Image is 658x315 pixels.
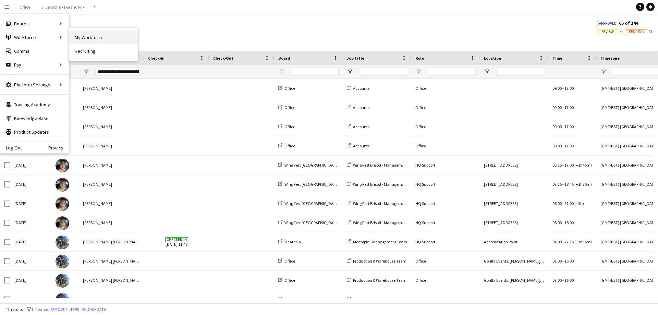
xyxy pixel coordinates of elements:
a: Training Academy [0,98,69,111]
div: [PERSON_NAME] [79,213,144,232]
span: (+1h45m) [574,162,592,168]
span: - [562,297,564,302]
span: 17:00 [564,143,574,148]
div: [PERSON_NAME] [79,79,144,98]
div: HQ Support [411,156,480,174]
span: 16:00 [564,258,574,264]
span: Check-Out [213,56,233,61]
div: Gorilla Events, [PERSON_NAME][GEOGRAPHIC_DATA], [GEOGRAPHIC_DATA], [GEOGRAPHIC_DATA] [480,271,548,290]
span: Production & Warehouse Team [353,297,406,302]
span: Wing Fest [GEOGRAPHIC_DATA] [284,201,339,206]
input: Role Filter Input [428,68,476,76]
span: 07:00 [552,278,562,283]
div: Workforce [0,31,69,44]
div: [PERSON_NAME] [79,136,144,155]
a: Product Updates [0,125,69,139]
a: Accounts [347,105,369,110]
button: Silverstone F1 Grand Prix [36,0,90,14]
input: Location Filter Input [496,68,544,76]
img: Connor Bowen [56,255,69,268]
span: Production & Warehouse Team [353,278,406,283]
span: 05:15 [552,162,562,168]
span: 22:15 [564,239,574,244]
a: Production & Warehouse Team [347,297,406,302]
span: Accounts [353,86,369,91]
span: 09:00 [552,143,562,148]
span: Board [278,56,290,61]
a: Wing Fest Bristol - Management Team [347,182,419,187]
span: 21:00 [564,201,574,206]
div: [PERSON_NAME] [PERSON_NAME] [79,232,144,251]
a: Office [278,105,295,110]
span: Job Title [347,56,364,61]
input: Board Filter Input [291,68,339,76]
span: Office [284,124,295,129]
span: Accounts [353,143,369,148]
span: 07:00 [552,297,562,302]
div: [DATE] [10,271,51,290]
span: 07:00 [552,258,562,264]
button: Open Filter Menu [278,69,284,75]
span: 1 filter set [31,307,49,312]
a: Wing Fest [GEOGRAPHIC_DATA] [278,220,339,225]
div: [PERSON_NAME] [79,117,144,136]
span: - [562,162,564,168]
div: HQ Support [411,194,480,213]
span: - [562,182,564,187]
span: - [562,124,564,129]
span: Accounts [353,105,369,110]
span: 16:00 [564,297,574,302]
div: [PERSON_NAME] [PERSON_NAME] [79,290,144,309]
a: Wing Fest [GEOGRAPHIC_DATA] [278,182,339,187]
span: 18:45 [564,182,574,187]
span: Office [284,297,295,302]
span: 72 [626,28,653,34]
a: Privacy [48,145,69,150]
span: Production & Warehouse Team [353,258,406,264]
span: 07:00 [552,239,562,244]
span: 16:00 [564,278,574,283]
span: 17:00 [564,124,574,129]
div: Office [411,290,480,309]
span: [DATE] 11:48 [148,232,205,251]
img: Clementine McIntosh [56,216,69,230]
a: Production & Warehouse Team [347,258,406,264]
div: Gorilla Events, [PERSON_NAME][GEOGRAPHIC_DATA], [GEOGRAPHIC_DATA], [GEOGRAPHIC_DATA] [480,252,548,270]
span: 09:00 [552,105,562,110]
span: Location [484,56,501,61]
a: Wing Fest [GEOGRAPHIC_DATA] [278,162,339,168]
div: Office [411,136,480,155]
a: Production & Warehouse Team [347,278,406,283]
span: Meatopia [284,239,301,244]
img: Connor Bowen [56,274,69,288]
div: [DATE] [10,213,51,232]
span: 17:00 [564,86,574,91]
div: [PERSON_NAME] [PERSON_NAME] [79,252,144,270]
div: Boards [0,17,69,31]
button: Remove filters [49,306,80,313]
span: Office [284,258,295,264]
span: (+3h) [574,201,584,206]
div: [STREET_ADDRESS] [480,194,548,213]
a: Comms [0,44,69,58]
div: [DATE] [10,232,51,251]
span: 17:00 [564,105,574,110]
div: [STREET_ADDRESS] [480,175,548,194]
div: [PERSON_NAME] [79,175,144,194]
div: Platform Settings [0,78,69,92]
div: [DATE] [10,290,51,309]
input: Job Title Filter Input [359,68,407,76]
span: 17:00 [564,162,574,168]
div: [PERSON_NAME] [79,194,144,213]
div: Office [411,252,480,270]
div: Office [411,98,480,117]
div: Office [411,117,480,136]
div: HQ Support [411,232,480,251]
div: [DATE] [10,175,51,194]
div: [DATE] [10,156,51,174]
span: - [562,258,564,264]
img: Connor Bowen [56,293,69,307]
a: Accounts [347,143,369,148]
span: Office [284,86,295,91]
span: Wing Fest [GEOGRAPHIC_DATA] [284,220,339,225]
